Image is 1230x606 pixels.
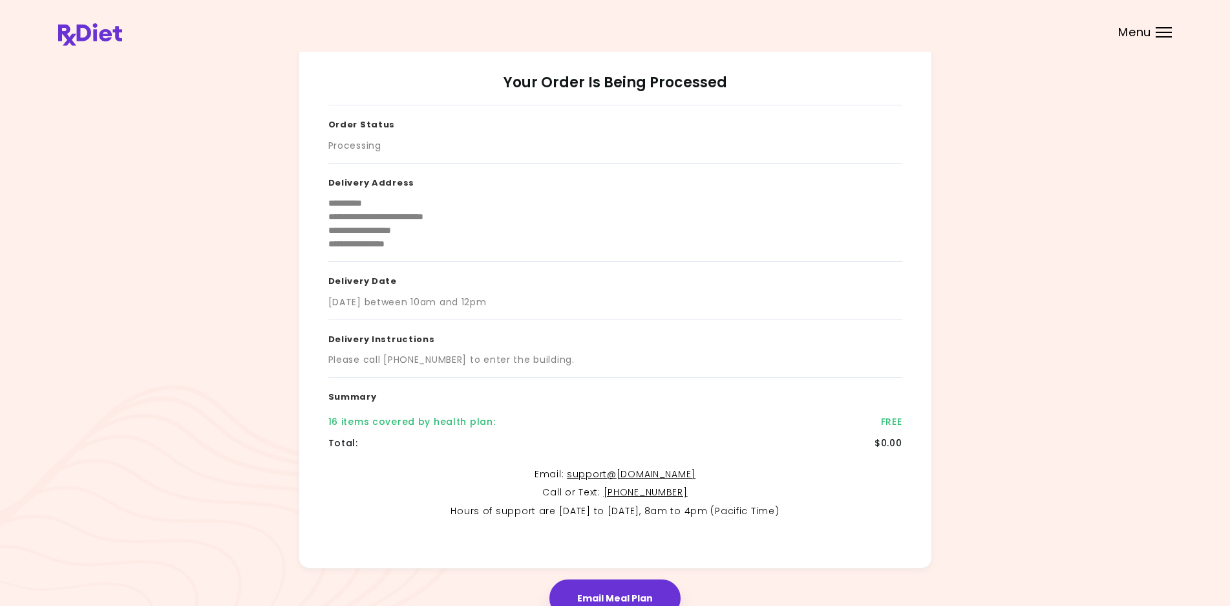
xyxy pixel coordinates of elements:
div: Processing [328,139,381,153]
h3: Delivery Address [328,164,902,197]
img: RxDiet [58,23,122,46]
div: $0.00 [875,437,902,450]
h3: Order Status [328,105,902,139]
div: Total : [328,437,358,450]
a: [PHONE_NUMBER] [604,486,688,499]
p: Call or Text : [328,485,902,501]
div: [DATE] between 10am and 12pm [328,296,487,309]
div: FREE [881,415,902,429]
div: 16 items covered by health plan : [328,415,496,429]
a: support@[DOMAIN_NAME] [567,468,695,481]
span: Menu [1118,27,1151,38]
h3: Delivery Instructions [328,320,902,354]
h3: Delivery Date [328,262,902,296]
p: Email : [328,467,902,482]
h3: Summary [328,378,902,411]
p: Hours of support are [DATE] to [DATE], 8am to 4pm (Pacific Time) [328,504,902,519]
div: Please call [PHONE_NUMBER] to enter the building. [328,353,575,367]
h2: Your Order Is Being Processed [328,74,902,105]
